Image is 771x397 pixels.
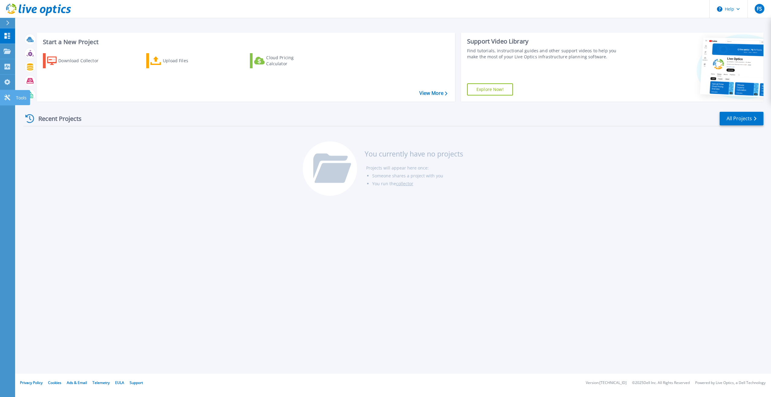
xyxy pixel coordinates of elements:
div: Support Video Library [467,37,623,45]
h3: You currently have no projects [365,150,463,157]
div: Find tutorials, instructional guides and other support videos to help you make the most of your L... [467,48,623,60]
li: Powered by Live Optics, a Dell Technology [695,381,766,385]
li: Projects will appear here once: [366,164,463,172]
p: Tools [16,90,27,106]
a: Telemetry [92,380,110,385]
li: Someone shares a project with you [372,172,463,180]
li: Version: [TECHNICAL_ID] [586,381,627,385]
div: Recent Projects [23,111,90,126]
a: Upload Files [146,53,214,68]
div: Cloud Pricing Calculator [266,55,315,67]
div: Download Collector [58,55,107,67]
li: © 2025 Dell Inc. All Rights Reserved [632,381,690,385]
a: Privacy Policy [20,380,43,385]
h3: Start a New Project [43,39,447,45]
a: collector [396,181,413,186]
a: Explore Now! [467,83,513,95]
a: All Projects [720,112,763,125]
li: You run the [372,180,463,188]
a: EULA [115,380,124,385]
a: Download Collector [43,53,110,68]
a: Cloud Pricing Calculator [250,53,317,68]
div: Upload Files [163,55,211,67]
a: Support [130,380,143,385]
a: Cookies [48,380,61,385]
a: View More [419,90,447,96]
span: FS [757,6,762,11]
a: Ads & Email [67,380,87,385]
